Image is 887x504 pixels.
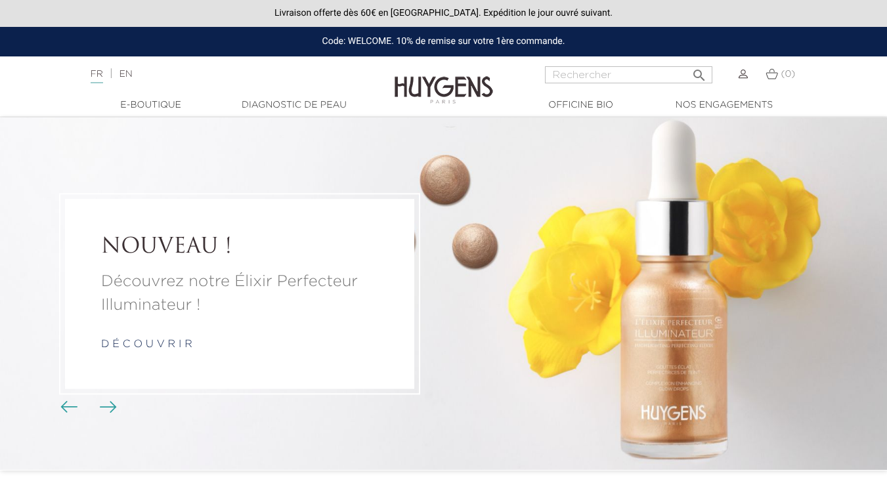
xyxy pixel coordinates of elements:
span: (0) [781,70,795,79]
a: d é c o u v r i r [101,339,192,350]
div: | [84,66,360,82]
a: Diagnostic de peau [228,98,360,112]
a: EN [119,70,132,79]
a: E-Boutique [85,98,217,112]
img: Huygens [395,55,493,106]
a: Officine Bio [515,98,647,112]
a: FR [91,70,103,83]
a: NOUVEAU ! [101,235,378,260]
input: Rechercher [545,66,712,83]
div: Boutons du carrousel [66,398,108,417]
button:  [687,62,711,80]
i:  [691,64,707,79]
a: Découvrez notre Élixir Perfecteur Illuminateur ! [101,270,378,317]
a: Nos engagements [659,98,790,112]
